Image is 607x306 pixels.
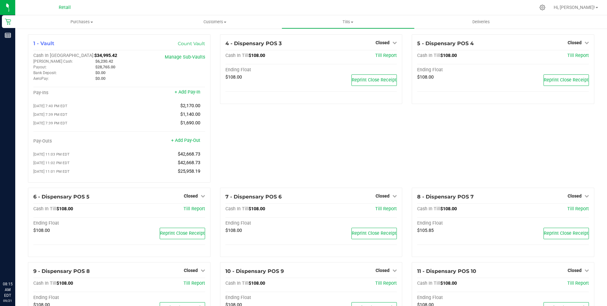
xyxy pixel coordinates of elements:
[225,53,249,58] span: Cash In Till
[282,15,415,29] a: Tills
[544,231,589,236] span: Reprint Close Receipt
[440,53,457,58] span: $108.00
[417,67,503,73] div: Ending Float
[59,5,71,10] span: Retail
[175,89,200,95] a: + Add Pay-In
[568,40,582,45] span: Closed
[5,32,11,38] inline-svg: Reports
[352,77,397,83] span: Reprint Close Receipt
[225,74,242,80] span: $108.00
[33,138,119,144] div: Pay-Outs
[178,169,200,174] span: $25,958.19
[225,206,249,212] span: Cash In Till
[440,206,457,212] span: $108.00
[33,281,57,286] span: Cash In Till
[538,4,546,10] div: Manage settings
[376,193,390,198] span: Closed
[417,74,434,80] span: $108.00
[6,255,25,274] iframe: Resource center
[225,194,282,200] span: 7 - Dispensary POS 6
[544,74,589,86] button: Reprint Close Receipt
[184,268,198,273] span: Closed
[544,228,589,239] button: Reprint Close Receipt
[178,41,205,46] a: Count Vault
[568,268,582,273] span: Closed
[415,15,548,29] a: Deliveries
[33,65,47,69] span: Payout:
[282,19,414,25] span: Tills
[417,220,503,226] div: Ending Float
[375,206,397,212] a: Till Report
[33,169,70,174] span: [DATE] 11:01 PM EDT
[33,121,67,125] span: [DATE] 7:39 PM EDT
[376,40,390,45] span: Closed
[33,194,90,200] span: 6 - Dispensary POS 5
[33,76,49,81] span: AeroPay:
[33,104,67,108] span: [DATE] 7:40 PM EDT
[225,40,282,46] span: 4 - Dispensary POS 3
[554,5,595,10] span: Hi, [PERSON_NAME]!
[183,206,205,212] a: Till Report
[375,53,397,58] span: Till Report
[149,19,281,25] span: Customers
[180,112,200,117] span: $1,140.00
[33,152,70,156] span: [DATE] 11:03 PM EDT
[184,193,198,198] span: Closed
[178,151,200,157] span: $42,668.73
[225,228,242,233] span: $108.00
[33,71,57,75] span: Bank Deposit:
[417,295,503,301] div: Ending Float
[33,295,119,301] div: Ending Float
[225,295,311,301] div: Ending Float
[33,90,119,96] div: Pay-Ins
[567,53,589,58] a: Till Report
[33,112,67,117] span: [DATE] 7:39 PM EDT
[249,281,265,286] span: $108.00
[183,281,205,286] span: Till Report
[464,19,498,25] span: Deliveries
[160,228,205,239] button: Reprint Close Receipt
[33,53,94,58] span: Cash In [GEOGRAPHIC_DATA]:
[15,19,148,25] span: Purchases
[95,65,115,69] span: $28,765.00
[57,206,73,212] span: $108.00
[95,76,105,81] span: $0.00
[544,77,589,83] span: Reprint Close Receipt
[33,161,70,165] span: [DATE] 11:02 PM EDT
[567,281,589,286] a: Till Report
[225,268,284,274] span: 10 - Dispensary POS 9
[375,281,397,286] a: Till Report
[225,67,311,73] div: Ending Float
[567,206,589,212] a: Till Report
[352,231,397,236] span: Reprint Close Receipt
[417,206,440,212] span: Cash In Till
[417,40,474,46] span: 5 - Dispensary POS 4
[351,74,397,86] button: Reprint Close Receipt
[33,40,54,46] span: 1 - Vault
[95,59,113,64] span: $6,230.42
[33,206,57,212] span: Cash In Till
[417,194,474,200] span: 8 - Dispensary POS 7
[33,220,119,226] div: Ending Float
[351,228,397,239] button: Reprint Close Receipt
[417,228,434,233] span: $105.85
[171,138,200,143] a: + Add Pay-Out
[417,281,440,286] span: Cash In Till
[33,268,90,274] span: 9 - Dispensary POS 8
[3,298,12,303] p: 09/21
[33,59,73,64] span: [PERSON_NAME] Cash:
[180,120,200,126] span: $1,690.00
[57,281,73,286] span: $108.00
[94,53,117,58] span: $34,995.42
[33,228,50,233] span: $108.00
[95,70,105,75] span: $0.00
[417,53,440,58] span: Cash In Till
[568,193,582,198] span: Closed
[249,53,265,58] span: $108.00
[5,18,11,25] inline-svg: Retail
